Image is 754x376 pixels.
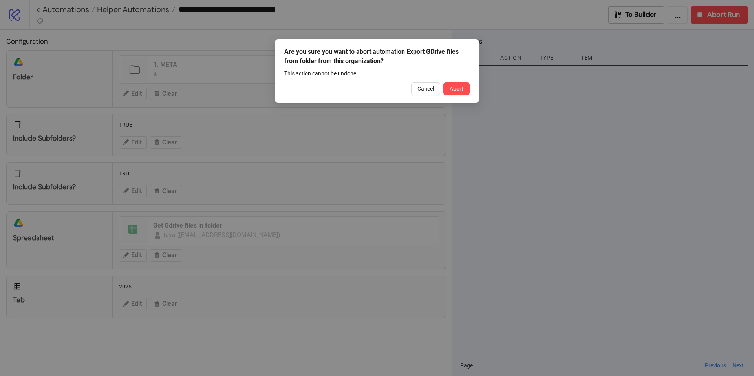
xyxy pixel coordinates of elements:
span: Cancel [417,86,434,92]
div: This action cannot be undone [284,69,470,78]
div: Are you sure you want to abort automation Export GDrive files from folder from this organization? [284,47,470,66]
button: Cancel [411,82,440,95]
button: Abort [443,82,470,95]
span: Abort [450,86,463,92]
